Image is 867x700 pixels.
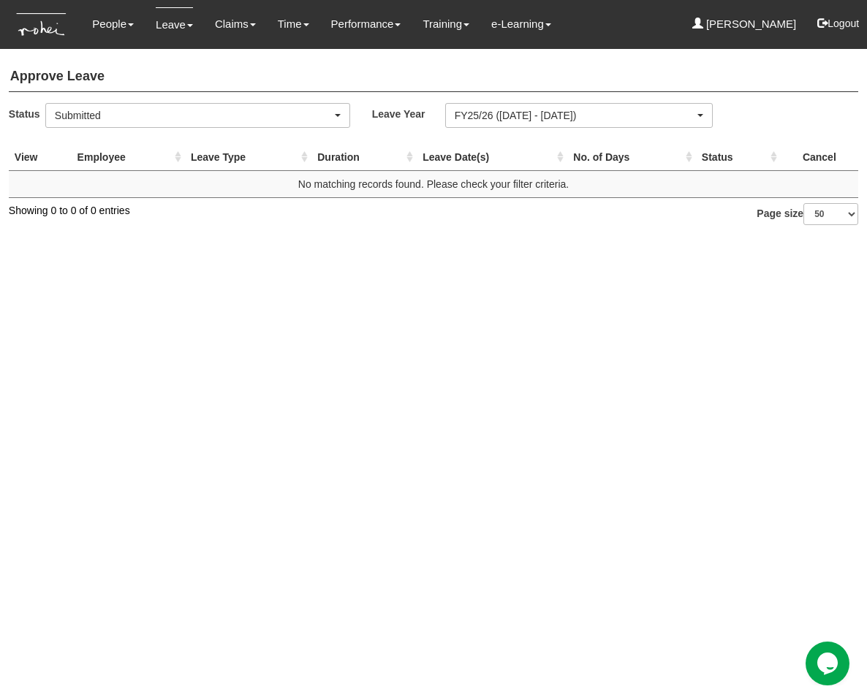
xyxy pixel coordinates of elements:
[311,144,417,171] th: Duration : activate to sort column ascending
[156,7,193,42] a: Leave
[9,170,858,197] td: No matching records found. Please check your filter criteria.
[331,7,401,41] a: Performance
[445,103,713,128] button: FY25/26 ([DATE] - [DATE])
[185,144,311,171] th: Leave Type : activate to sort column ascending
[567,144,696,171] th: No. of Days : activate to sort column ascending
[781,144,859,171] th: Cancel
[423,7,469,41] a: Training
[696,144,781,171] th: Status : activate to sort column ascending
[9,144,72,171] th: View
[803,203,858,225] select: Page size
[455,108,695,123] div: FY25/26 ([DATE] - [DATE])
[9,62,858,92] h4: Approve Leave
[757,203,858,225] label: Page size
[372,103,445,124] label: Leave Year
[9,103,45,124] label: Status
[417,144,567,171] th: Leave Date(s) : activate to sort column ascending
[92,7,134,41] a: People
[491,7,551,41] a: e-Learning
[45,103,350,128] button: Submitted
[72,144,185,171] th: Employee : activate to sort column ascending
[215,7,256,41] a: Claims
[55,108,332,123] div: Submitted
[278,7,309,41] a: Time
[806,642,852,685] iframe: chat widget
[692,7,797,41] a: [PERSON_NAME]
